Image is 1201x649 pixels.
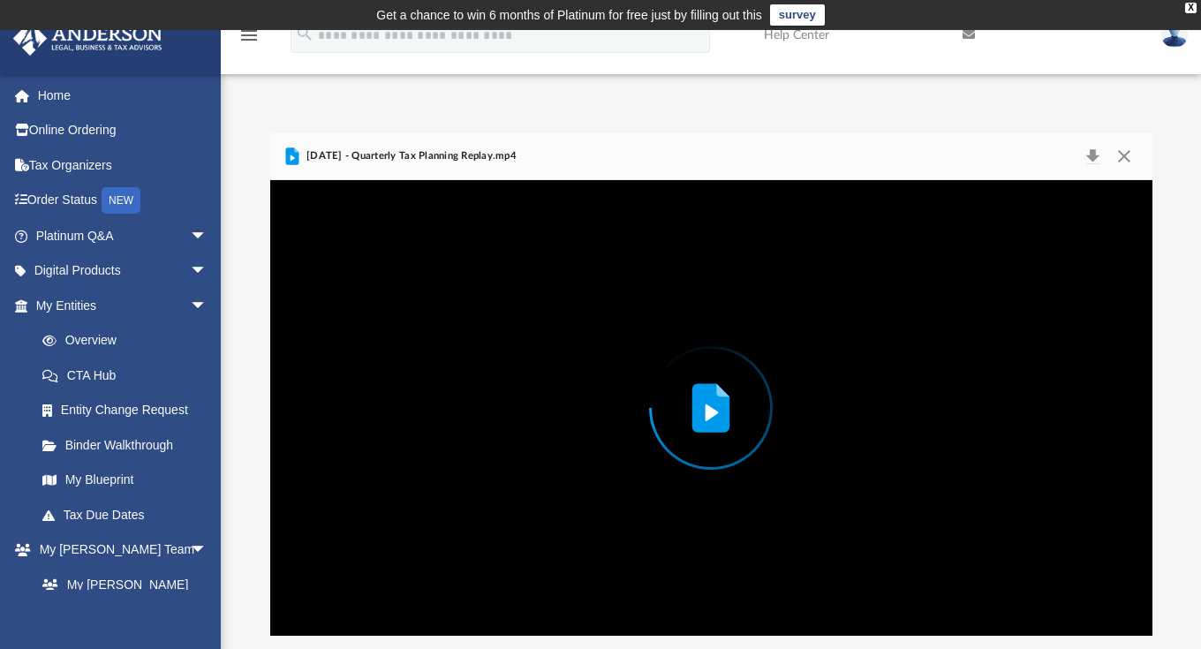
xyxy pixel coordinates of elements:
[25,567,216,623] a: My [PERSON_NAME] Team
[12,113,234,148] a: Online Ordering
[770,4,825,26] a: survey
[1161,22,1188,48] img: User Pic
[25,393,234,428] a: Entity Change Request
[190,218,225,254] span: arrow_drop_down
[102,187,140,214] div: NEW
[25,358,234,393] a: CTA Hub
[12,78,234,113] a: Home
[238,25,260,46] i: menu
[270,133,1152,636] div: Preview
[376,4,762,26] div: Get a chance to win 6 months of Platinum for free just by filling out this
[1108,144,1140,169] button: Close
[25,497,234,532] a: Tax Due Dates
[1185,3,1197,13] div: close
[12,147,234,183] a: Tax Organizers
[8,21,168,56] img: Anderson Advisors Platinum Portal
[190,532,225,569] span: arrow_drop_down
[190,288,225,324] span: arrow_drop_down
[12,183,234,219] a: Order StatusNEW
[12,532,225,568] a: My [PERSON_NAME] Teamarrow_drop_down
[295,24,314,43] i: search
[12,288,234,323] a: My Entitiesarrow_drop_down
[238,34,260,46] a: menu
[25,427,234,463] a: Binder Walkthrough
[25,323,234,358] a: Overview
[303,148,517,164] span: [DATE] - Quarterly Tax Planning Replay.mp4
[1077,144,1109,169] button: Download
[12,253,234,289] a: Digital Productsarrow_drop_down
[25,463,225,498] a: My Blueprint
[190,253,225,290] span: arrow_drop_down
[12,218,234,253] a: Platinum Q&Aarrow_drop_down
